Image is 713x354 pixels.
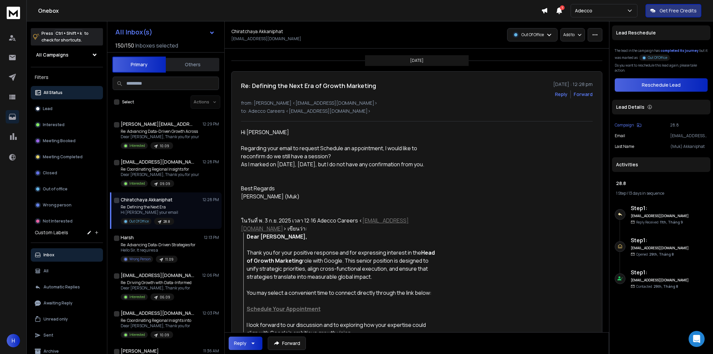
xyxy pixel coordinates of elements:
h1: Onebox [38,7,541,15]
span: 1 Step [616,190,626,196]
h1: All Campaigns [36,52,69,58]
h3: Custom Labels [35,229,68,236]
p: 10.09 [160,333,169,338]
button: Wrong person [31,198,103,212]
div: Hi [PERSON_NAME] [241,128,436,136]
p: [DATE] : 12:28 pm [553,81,593,88]
button: Lead [31,102,103,115]
p: Out Of Office [521,32,544,37]
p: Dear [PERSON_NAME], Thank you for your [121,172,199,177]
button: Out of office [31,182,103,196]
button: All Campaigns [31,48,103,62]
h1: Chiratchaya Akkaniphat [231,28,283,35]
button: Get Free Credits [645,4,701,17]
button: Reply [229,337,262,350]
button: All [31,264,103,278]
p: Out of office [43,186,68,192]
p: Hi [PERSON_NAME] your email [121,210,178,215]
p: to: Adecco Careers <[EMAIL_ADDRESS][DOMAIN_NAME]> [241,108,593,114]
div: Best Regards [241,184,436,200]
p: Re: Advancing Data-Driven Growth Across [121,129,199,134]
button: H [7,334,20,347]
p: Campaign [615,122,634,128]
p: 11.09 [165,257,173,262]
div: Open Intercom Messenger [689,331,705,347]
h1: [EMAIL_ADDRESS][DOMAIN_NAME] [121,310,194,317]
p: Hello Sir, It requires a [121,248,196,253]
p: Interested [129,143,145,148]
p: Get Free Credits [660,7,697,14]
button: Awaiting Reply [31,296,103,310]
button: Meeting Booked [31,134,103,148]
p: Inbox [43,252,54,258]
span: completed its journey [661,48,699,53]
button: Reschedule Lead [615,78,708,92]
p: Add to [563,32,575,37]
h1: All Inbox(s) [115,29,152,35]
p: Unread only [43,317,68,322]
div: Regarding your email to request Schedule an appointment, I would like to reconfirm do we still ha... [241,144,436,160]
p: 28.8 [670,122,708,128]
p: Interested [129,332,145,337]
p: 28.8 [163,219,170,224]
h3: Filters [31,73,103,82]
p: Out Of Office [129,219,149,224]
p: [EMAIL_ADDRESS][DOMAIN_NAME] [670,133,708,139]
h6: [EMAIL_ADDRESS][DOMAIN_NAME] [631,246,689,251]
p: [DATE] [410,58,424,63]
p: Closed [43,170,57,176]
h1: [EMAIL_ADDRESS][DOMAIN_NAME] [121,272,194,279]
h1: Harsh [121,234,134,241]
p: Re: Coordinating Regional Insights for [121,167,199,172]
p: 06.09 [160,295,170,300]
p: Re: Driving Growth with Data-Informed [121,280,192,285]
p: Meeting Completed [43,154,83,160]
p: 12:13 PM [204,235,219,240]
p: 12:28 PM [203,197,219,202]
strong: Schedule Your Appointment [247,305,321,313]
h1: [PERSON_NAME][EMAIL_ADDRESS][PERSON_NAME][DOMAIN_NAME] [121,121,194,127]
p: Reply Received [636,220,683,225]
h6: Step 1 : [631,236,689,244]
p: Dear [PERSON_NAME], Thank you for [121,285,192,291]
p: Re: Coordinating Regional Insights into [121,318,191,323]
p: 09.09 [160,181,170,186]
p: Adecco [575,7,595,14]
button: Forward [268,337,306,350]
p: All [43,268,48,274]
div: The lead in the campaign has but it was marked as . [615,48,708,60]
div: | [616,191,706,196]
p: Not Interested [43,218,73,224]
p: [EMAIL_ADDRESS][DOMAIN_NAME] [231,36,301,41]
p: Out Of Office [648,55,667,60]
p: Wrong person [43,202,72,208]
p: Opened [636,252,674,257]
div: Reply [234,340,246,347]
div: ในวันที่ พ. 3 ก.ย. 2025 เวลา 12:16 Adecco Careers < > เขียนว่า: [241,216,436,233]
button: Meeting Completed [31,150,103,164]
h1: Re: Defining the Next Era of Growth Marketing [241,81,376,90]
p: Last Name [615,144,634,149]
div: [PERSON_NAME] (Muk) [241,192,436,200]
h1: Chiratchaya Akkaniphat [121,196,172,203]
button: All Inbox(s) [110,25,220,39]
p: Contacted [636,284,678,289]
p: Lead Details [616,104,644,110]
button: Automatic Replies [31,280,103,294]
p: Meeting Booked [43,138,76,144]
h1: [EMAIL_ADDRESS][DOMAIN_NAME] [121,159,194,165]
span: 29th, Tháng 8 [649,252,674,257]
div: Thank you for your positive response and for expressing interest in the role with Google. This se... [247,249,436,281]
button: All Status [31,86,103,99]
p: Dear [PERSON_NAME], Thank you for [121,323,191,329]
h6: Step 1 : [631,204,689,212]
span: 13 days in sequence [628,190,664,196]
button: Interested [31,118,103,131]
span: 29th, Tháng 8 [653,284,678,289]
p: 12:28 PM [203,159,219,165]
p: (Muk) Akkaniphat [670,144,708,149]
strong: Dear [PERSON_NAME], [247,233,307,240]
button: Not Interested [31,214,103,228]
p: from: [PERSON_NAME] <[EMAIL_ADDRESS][DOMAIN_NAME]> [241,100,593,106]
